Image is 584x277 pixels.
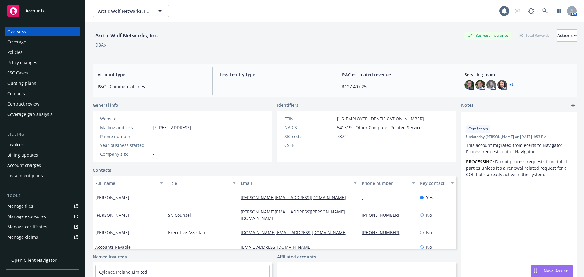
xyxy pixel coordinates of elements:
img: photo [486,80,496,90]
a: Named insureds [93,254,127,260]
button: Key contact [418,176,456,190]
div: Manage certificates [7,222,47,232]
div: FEIN [284,116,335,122]
a: Manage certificates [5,222,80,232]
div: Quoting plans [7,78,36,88]
div: Website [100,116,150,122]
span: 7372 [337,133,347,140]
div: Policies [7,47,23,57]
a: Overview [5,27,80,36]
button: Phone number [359,176,417,190]
a: Contacts [93,167,111,173]
span: - [153,142,154,148]
div: Invoices [7,140,24,150]
a: Search [539,5,551,17]
div: Company size [100,151,150,157]
a: Installment plans [5,171,80,181]
button: Title [165,176,238,190]
div: Contract review [7,99,39,109]
div: Contacts [7,89,25,99]
a: Contacts [5,89,80,99]
span: P&C - Commercial lines [98,83,205,90]
span: - [153,151,154,157]
a: [PHONE_NUMBER] [362,230,404,235]
img: photo [497,80,507,90]
span: Sr. Counsel [168,212,191,218]
div: Manage BORs [7,243,36,252]
div: Year business started [100,142,150,148]
a: Switch app [553,5,565,17]
button: Arctic Wolf Networks, Inc. [93,5,169,17]
span: [US_EMPLOYER_IDENTIFICATION_NUMBER] [337,116,424,122]
div: Billing [5,131,80,137]
div: Manage claims [7,232,38,242]
span: - [168,194,169,201]
div: Full name [95,180,156,186]
img: photo [475,80,485,90]
span: No [426,229,432,236]
div: Billing updates [7,150,38,160]
span: [PERSON_NAME] [95,229,129,236]
div: Tools [5,193,80,199]
span: Account type [98,71,205,78]
a: Start snowing [511,5,523,17]
span: Yes [426,194,433,201]
div: Manage files [7,201,33,211]
span: Nova Assist [544,268,568,273]
a: Accounts [5,2,80,19]
div: Drag to move [531,265,539,277]
span: - [168,244,169,250]
a: SSC Cases [5,68,80,78]
div: Coverage [7,37,26,47]
div: SSC Cases [7,68,28,78]
button: Actions [557,29,577,42]
a: Coverage [5,37,80,47]
a: Quoting plans [5,78,80,88]
a: [PERSON_NAME][EMAIL_ADDRESS][DOMAIN_NAME] [241,195,351,200]
p: • Do not process requests from third parties unless it's a renewal related request for a COI that... [466,158,572,178]
span: [PERSON_NAME] [95,212,129,218]
a: [DOMAIN_NAME][EMAIL_ADDRESS][DOMAIN_NAME] [241,230,352,235]
a: Account charges [5,161,80,170]
div: Arctic Wolf Networks, Inc. [93,32,161,40]
div: Actions [557,30,577,41]
a: - [362,244,368,250]
button: Full name [93,176,165,190]
div: Mailing address [100,124,150,131]
a: Report a Bug [525,5,537,17]
img: photo [464,80,474,90]
div: Account charges [7,161,41,170]
span: Open Client Navigator [11,257,57,263]
span: No [426,244,432,250]
a: - [153,116,154,122]
span: Arctic Wolf Networks, Inc. [98,8,151,14]
span: 541519 - Other Computer Related Services [337,124,424,131]
a: Cylance Ireland Limited [99,269,147,275]
span: - [153,133,154,140]
div: Policy changes [7,58,37,68]
a: Policy changes [5,58,80,68]
div: SIC code [284,133,335,140]
div: Coverage gap analysis [7,109,53,119]
span: [PERSON_NAME] [95,194,129,201]
a: [EMAIL_ADDRESS][DOMAIN_NAME] [241,244,317,250]
div: Total Rewards [516,32,552,39]
div: Title [168,180,229,186]
a: Manage claims [5,232,80,242]
a: Policies [5,47,80,57]
span: P&C estimated revenue [342,71,450,78]
a: - [362,195,368,200]
div: Business Insurance [464,32,511,39]
div: NAICS [284,124,335,131]
div: Manage exposures [7,212,46,221]
div: -CertificatesUpdatedby [PERSON_NAME] on [DATE] 4:53 PMThis account migrated from ecerts to Naviga... [461,112,577,182]
button: Nova Assist [531,265,573,277]
a: Coverage gap analysis [5,109,80,119]
span: No [426,212,432,218]
span: Executive Assistant [168,229,207,236]
a: Manage exposures [5,212,80,221]
div: Overview [7,27,26,36]
span: Legal entity type [220,71,327,78]
span: - [337,142,339,148]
